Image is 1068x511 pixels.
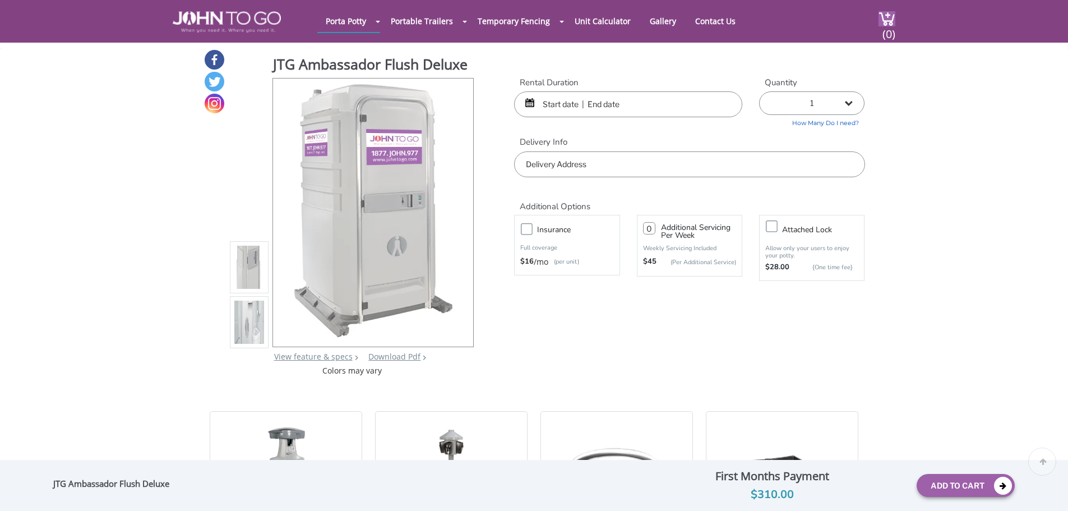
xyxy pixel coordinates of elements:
a: Instagram [205,94,224,113]
a: Facebook [205,50,224,70]
a: How Many Do I need? [759,115,864,128]
a: Portable Trailers [382,10,461,32]
a: View feature & specs [274,351,353,362]
h3: Additional Servicing Per Week [661,224,736,240]
a: Twitter [205,72,224,91]
h2: Additional Options [514,188,864,213]
img: Product [234,135,265,399]
input: Delivery Address [514,151,864,177]
img: JOHN to go [173,11,281,33]
a: Porta Potty [317,10,375,32]
p: {One time fee} [795,262,853,273]
div: Colors may vary [230,365,475,376]
a: Temporary Fencing [469,10,558,32]
strong: $45 [643,256,656,268]
div: First Months Payment [636,467,908,486]
label: Rental Duration [514,77,742,89]
img: Product [288,79,459,343]
div: /mo [520,256,613,268]
label: Delivery Info [514,136,864,148]
a: Contact Us [687,10,744,32]
p: Allow only your users to enjoy your potty. [765,245,858,259]
p: Full coverage [520,242,613,254]
input: 0 [643,222,655,234]
div: $310.00 [636,486,908,504]
p: Weekly Servicing Included [643,244,736,252]
a: Gallery [641,10,685,32]
a: Unit Calculator [566,10,639,32]
label: Quantity [759,77,864,89]
input: Start date | End date [514,91,742,117]
img: right arrow icon [355,355,358,360]
button: Add To Cart [917,474,1015,497]
h3: Attached lock [782,223,870,237]
strong: $28.00 [765,262,789,273]
h1: JTG Ambassador Flush Deluxe [273,54,475,77]
p: (Per Additional Service) [656,258,736,266]
img: cart a [879,11,895,26]
p: (per unit) [548,256,579,268]
h3: Insurance [537,223,625,237]
span: (0) [882,17,895,42]
img: chevron.png [423,355,426,360]
a: Download Pdf [368,351,420,362]
div: JTG Ambassador Flush Deluxe [53,478,175,493]
strong: $16 [520,256,534,268]
img: Product [234,190,265,454]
